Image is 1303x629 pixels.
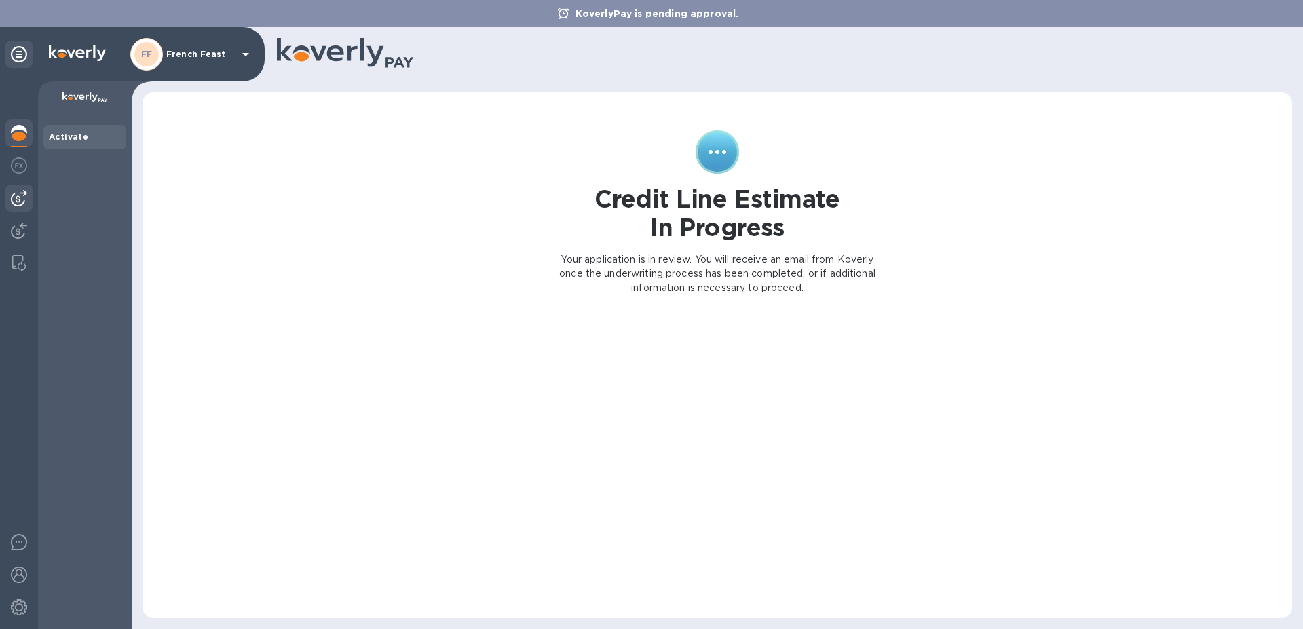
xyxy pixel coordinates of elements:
p: KoverlyPay is pending approval. [569,7,746,20]
h1: Credit Line Estimate In Progress [594,185,840,242]
img: Logo [49,45,106,61]
img: Foreign exchange [11,157,27,174]
p: French Feast [166,50,234,59]
b: FF [141,49,153,59]
div: Unpin categories [5,41,33,68]
p: Your application is in review. You will receive an email from Koverly once the underwriting proce... [557,252,877,295]
b: Activate [49,132,88,142]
